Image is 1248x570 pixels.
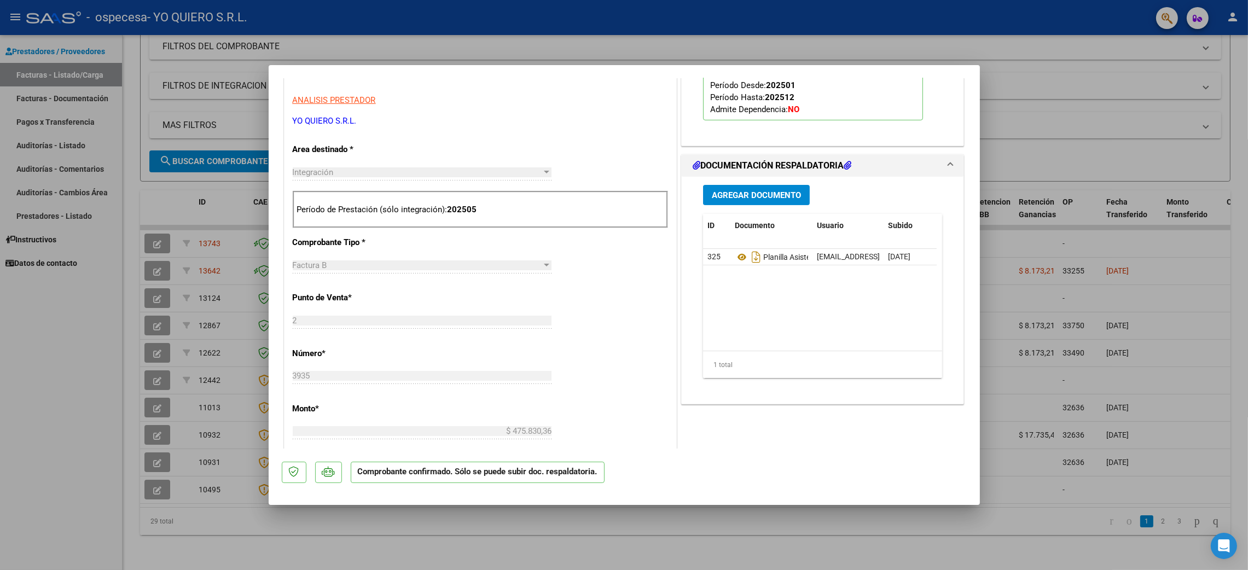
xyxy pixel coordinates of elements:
[735,253,845,261] span: Planilla Asistencia Mayo
[712,190,801,200] span: Agregar Documento
[293,347,405,360] p: Número
[735,221,775,230] span: Documento
[812,214,884,237] datatable-header-cell: Usuario
[448,205,477,214] strong: 202505
[293,143,405,156] p: Area destinado *
[682,177,964,404] div: DOCUMENTACIÓN RESPALDATORIA
[293,95,376,105] span: ANALISIS PRESTADOR
[888,221,913,230] span: Subido
[293,236,405,249] p: Comprobante Tipo *
[766,80,796,90] strong: 202501
[297,203,664,216] p: Período de Prestación (sólo integración):
[817,252,992,261] span: [EMAIL_ADDRESS][DOMAIN_NAME] - Yo Quiero SRL
[293,403,405,415] p: Monto
[788,104,799,114] strong: NO
[293,292,405,304] p: Punto de Venta
[884,214,938,237] datatable-header-cell: Subido
[730,214,812,237] datatable-header-cell: Documento
[682,155,964,177] mat-expansion-panel-header: DOCUMENTACIÓN RESPALDATORIA
[888,252,910,261] span: [DATE]
[693,159,851,172] h1: DOCUMENTACIÓN RESPALDATORIA
[749,248,763,266] i: Descargar documento
[817,221,844,230] span: Usuario
[351,462,605,483] p: Comprobante confirmado. Sólo se puede subir doc. respaldatoria.
[765,92,794,102] strong: 202512
[293,167,334,177] span: Integración
[707,221,715,230] span: ID
[703,351,943,379] div: 1 total
[710,56,843,114] span: CUIL: Nombre y Apellido: Período Desde: Período Hasta: Admite Dependencia:
[1211,533,1237,559] div: Open Intercom Messenger
[703,185,810,205] button: Agregar Documento
[293,260,327,270] span: Factura B
[707,252,721,261] span: 325
[703,214,730,237] datatable-header-cell: ID
[293,115,668,127] p: YO QUIERO S.R.L.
